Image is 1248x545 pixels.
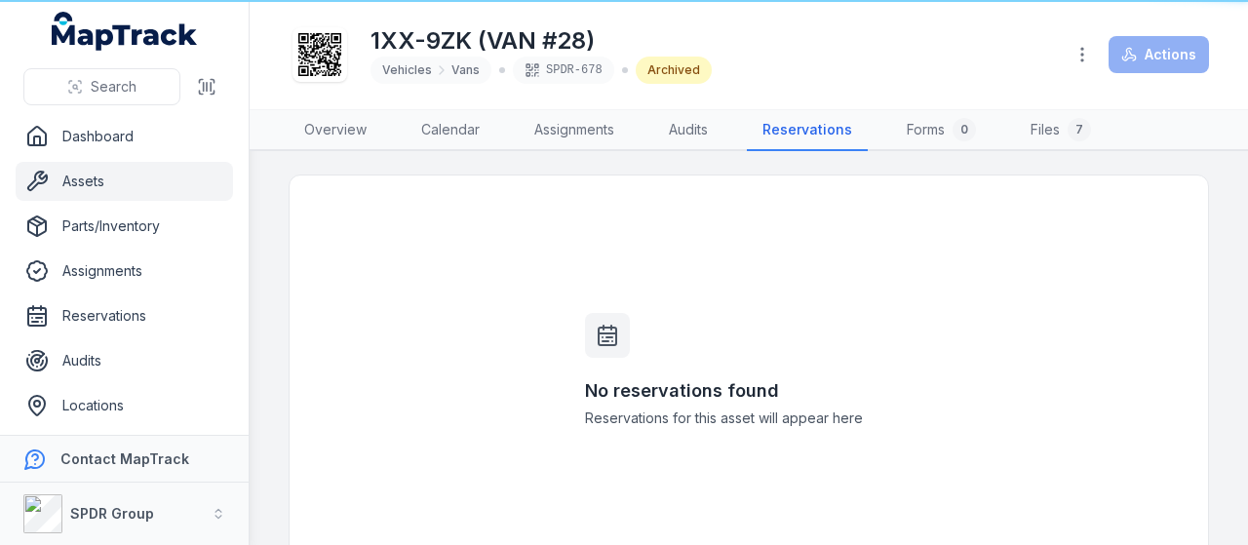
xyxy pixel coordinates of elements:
[653,110,723,151] a: Audits
[60,450,189,467] strong: Contact MapTrack
[16,431,233,470] a: People
[23,68,180,105] button: Search
[70,505,154,522] strong: SPDR Group
[406,110,495,151] a: Calendar
[52,12,198,51] a: MapTrack
[891,110,992,151] a: Forms0
[519,110,630,151] a: Assignments
[747,110,868,151] a: Reservations
[585,409,913,428] span: Reservations for this asset will appear here
[91,77,136,97] span: Search
[16,341,233,380] a: Audits
[16,162,233,201] a: Assets
[382,62,432,78] span: Vehicles
[953,118,976,141] div: 0
[370,25,712,57] h1: 1XX-9ZK (VAN #28)
[16,207,233,246] a: Parts/Inventory
[16,117,233,156] a: Dashboard
[1015,110,1107,151] a: Files7
[451,62,480,78] span: Vans
[16,296,233,335] a: Reservations
[16,252,233,291] a: Assignments
[289,110,382,151] a: Overview
[585,377,913,405] h3: No reservations found
[636,57,712,84] div: Archived
[513,57,614,84] div: SPDR-678
[16,386,233,425] a: Locations
[1068,118,1091,141] div: 7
